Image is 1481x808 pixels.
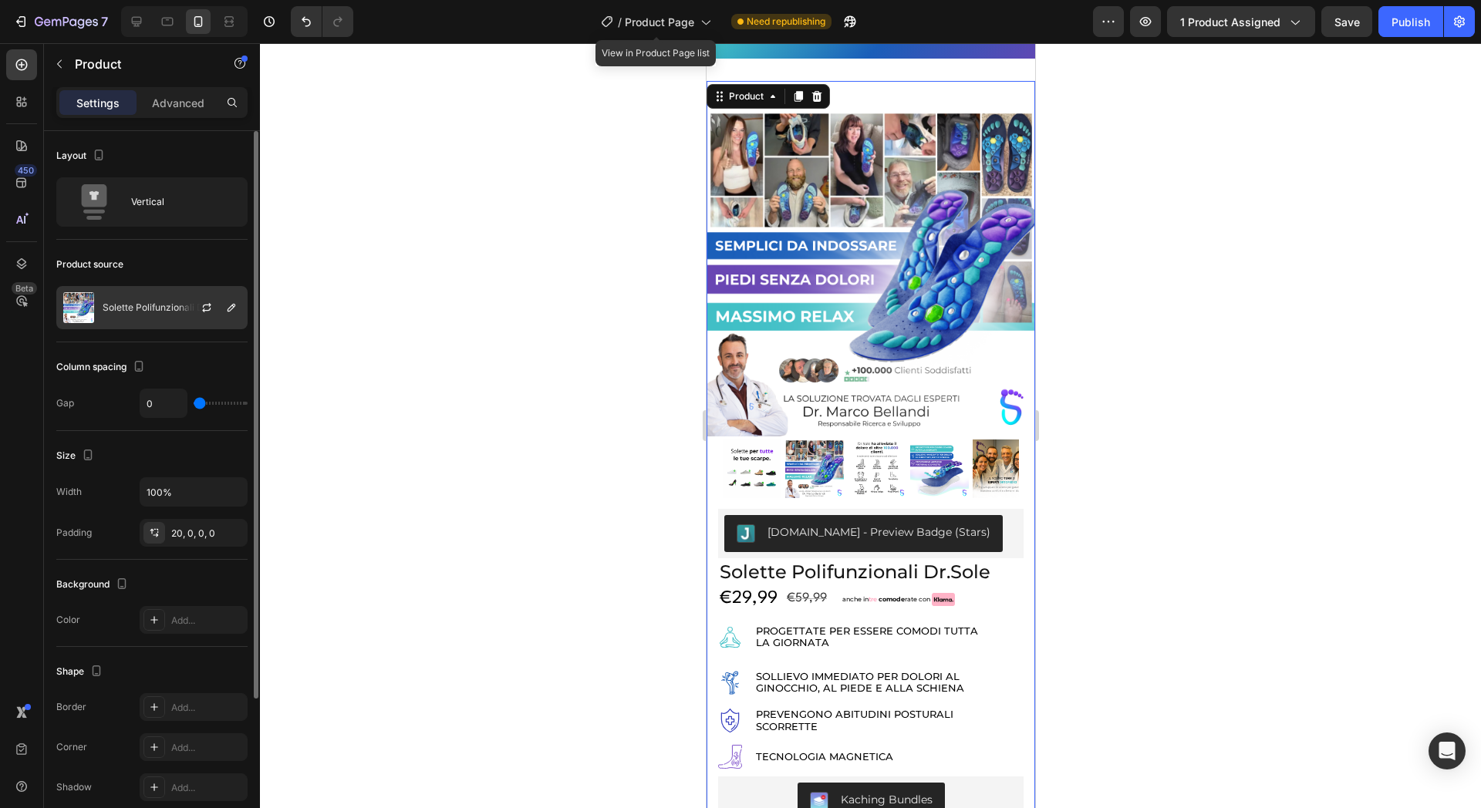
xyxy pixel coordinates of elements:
[56,446,97,466] div: Size
[56,613,80,627] div: Color
[56,396,74,410] div: Gap
[618,14,622,30] span: /
[103,749,122,767] img: KachingBundles.png
[15,164,37,177] div: 450
[171,781,244,795] div: Add...
[171,701,244,715] div: Add...
[56,258,123,271] div: Product source
[6,6,115,37] button: 7
[707,43,1035,808] iframe: Design area
[56,700,86,714] div: Border
[1392,14,1430,30] div: Publish
[625,14,694,30] span: Product Page
[131,184,225,220] div: Vertical
[91,739,238,776] button: Kaching Bundles
[171,741,244,755] div: Add...
[76,95,120,111] p: Settings
[291,6,353,37] div: Undo/Redo
[1378,6,1443,37] button: Publish
[56,526,92,540] div: Padding
[19,46,60,60] div: Product
[12,282,37,295] div: Beta
[140,478,247,506] input: Auto
[56,662,106,682] div: Shape
[63,292,94,323] img: product feature img
[171,614,244,628] div: Add...
[134,749,226,765] div: Kaching Bundles
[56,146,108,167] div: Layout
[140,389,187,417] input: Auto
[1429,732,1466,769] div: Open Intercom Messenger
[1321,6,1372,37] button: Save
[171,527,244,540] div: 20, 0, 0, 0
[1334,15,1360,29] span: Save
[152,95,204,111] p: Advanced
[1180,14,1280,30] span: 1 product assigned
[56,357,148,378] div: Column spacing
[75,55,206,73] p: Product
[1167,6,1315,37] button: 1 product assigned
[56,574,131,595] div: Background
[56,780,92,794] div: Shadow
[103,302,228,313] p: Solette Polifunzionali Dr.Sole
[747,15,825,29] span: Need republishing
[101,12,108,31] p: 7
[56,740,87,754] div: Corner
[56,485,82,499] div: Width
